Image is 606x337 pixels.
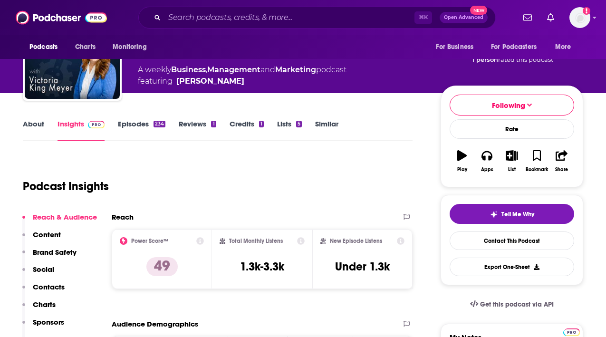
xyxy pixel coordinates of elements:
a: Show notifications dropdown [543,10,558,26]
a: Lists5 [277,119,302,141]
div: Bookmark [526,167,548,173]
a: Similar [315,119,338,141]
div: Rate [450,119,574,139]
span: New [470,6,487,15]
span: More [555,40,571,54]
span: Following [492,101,525,110]
p: Charts [33,300,56,309]
button: open menu [548,38,583,56]
img: Podchaser Pro [88,121,105,128]
div: Apps [481,167,493,173]
button: Content [22,230,61,248]
div: 234 [154,121,165,127]
h3: Under 1.3k [335,260,390,274]
button: Export One-Sheet [450,258,574,276]
h2: Reach [112,212,134,221]
div: Share [555,167,568,173]
a: Marketing [275,65,316,74]
a: Show notifications dropdown [519,10,536,26]
p: Reach & Audience [33,212,97,221]
a: Management [207,65,260,74]
span: ⌘ K [414,11,432,24]
button: Play [450,144,474,178]
span: Open Advanced [444,15,483,20]
button: Social [22,265,54,282]
p: Social [33,265,54,274]
span: Tell Me Why [501,211,534,218]
img: Podchaser - Follow, Share and Rate Podcasts [16,9,107,27]
a: Business [171,65,206,74]
a: Victoria Meyer [176,76,244,87]
div: List [508,167,516,173]
a: Credits1 [230,119,264,141]
span: 1 person [472,56,498,63]
span: Logged in as HWrepandcomms [569,7,590,28]
button: open menu [23,38,70,56]
h3: 1.3k-3.3k [240,260,284,274]
button: Following [450,95,574,116]
input: Search podcasts, credits, & more... [164,10,414,25]
img: Podchaser Pro [563,328,580,336]
p: Contacts [33,282,65,291]
h1: Podcast Insights [23,179,109,193]
h2: Power Score™ [131,238,168,244]
span: Charts [75,40,96,54]
svg: Add a profile image [583,7,590,15]
a: About [23,119,44,141]
button: open menu [485,38,550,56]
a: Reviews1 [179,119,216,141]
a: Episodes234 [118,119,165,141]
img: tell me why sparkle [490,211,498,218]
button: Bookmark [524,144,549,178]
p: Sponsors [33,318,64,327]
button: Sponsors [22,318,64,335]
button: Share [549,144,574,178]
a: Pro website [563,327,580,336]
span: Monitoring [113,40,146,54]
div: 1 [211,121,216,127]
button: tell me why sparkleTell Me Why [450,204,574,224]
button: Reach & Audience [22,212,97,230]
div: Search podcasts, credits, & more... [138,7,496,29]
span: Get this podcast via API [480,300,554,308]
span: and [260,65,275,74]
p: Content [33,230,61,239]
img: User Profile [569,7,590,28]
button: List [500,144,524,178]
span: Podcasts [29,40,58,54]
div: 1 [259,121,264,127]
span: , [206,65,207,74]
button: Apps [474,144,499,178]
p: Brand Safety [33,248,77,257]
h2: Total Monthly Listens [229,238,283,244]
span: For Podcasters [491,40,537,54]
button: Open AdvancedNew [440,12,488,23]
button: Contacts [22,282,65,300]
span: For Business [436,40,473,54]
span: rated this podcast [498,56,553,63]
a: Get this podcast via API [462,293,561,316]
button: Show profile menu [569,7,590,28]
div: A weekly podcast [138,64,346,87]
a: Contact This Podcast [450,231,574,250]
button: open menu [106,38,159,56]
p: 49 [146,257,178,276]
a: InsightsPodchaser Pro [58,119,105,141]
button: Brand Safety [22,248,77,265]
h2: New Episode Listens [330,238,382,244]
button: Charts [22,300,56,318]
a: Charts [69,38,101,56]
h2: Audience Demographics [112,319,198,328]
div: Play [457,167,467,173]
span: featuring [138,76,346,87]
button: open menu [429,38,485,56]
div: 5 [296,121,302,127]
